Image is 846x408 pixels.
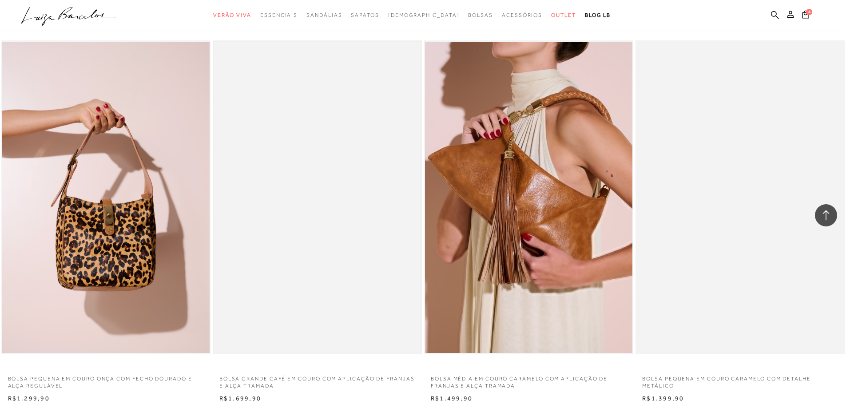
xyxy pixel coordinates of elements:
span: R$1.299,90 [8,395,50,402]
a: BOLSA MÉDIA EM COURO CARAMELO COM APLICAÇÃO DE FRANJAS E ALÇA TRAMADA [424,370,633,390]
span: [DEMOGRAPHIC_DATA] [388,12,460,18]
a: categoryNavScreenReaderText [351,7,379,24]
span: Sandálias [306,12,342,18]
span: BLOG LB [585,12,611,18]
a: categoryNavScreenReaderText [213,7,251,24]
a: categoryNavScreenReaderText [468,7,493,24]
a: BOLSA GRANDE CAFÉ EM COURO COM APLICAÇÃO DE FRANJAS E ALÇA TRAMADA [213,370,422,390]
a: categoryNavScreenReaderText [551,7,576,24]
a: noSubCategoriesText [388,7,460,24]
a: BLOG LB [585,7,611,24]
span: Sapatos [351,12,379,18]
span: R$1.499,90 [431,395,473,402]
a: BOLSA PEQUENA EM COURO ONÇA COM FECHO DOURADO E ALÇA REGULÁVEL [1,370,211,390]
img: BOLSA PEQUENA EM COURO CARAMELO COM DETALHE METÁLICO [636,42,844,353]
img: BOLSA MÉDIA EM COURO CARAMELO COM APLICAÇÃO DE FRANJAS E ALÇA TRAMADA [425,42,632,353]
span: Verão Viva [213,12,251,18]
span: Outlet [551,12,576,18]
span: Essenciais [260,12,298,18]
a: categoryNavScreenReaderText [502,7,542,24]
img: BOLSA PEQUENA EM COURO ONÇA COM FECHO DOURADO E ALÇA REGULÁVEL [2,42,210,353]
span: Acessórios [502,12,542,18]
span: Bolsas [468,12,493,18]
a: BOLSA PEQUENA EM COURO CARAMELO COM DETALHE METÁLICO [635,370,845,390]
a: categoryNavScreenReaderText [260,7,298,24]
img: BOLSA GRANDE CAFÉ EM COURO COM APLICAÇÃO DE FRANJAS E ALÇA TRAMADA [214,42,421,353]
span: 4 [806,9,812,15]
button: 4 [799,10,812,22]
a: categoryNavScreenReaderText [306,7,342,24]
span: R$1.699,90 [219,395,261,402]
span: R$1.399,90 [642,395,684,402]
